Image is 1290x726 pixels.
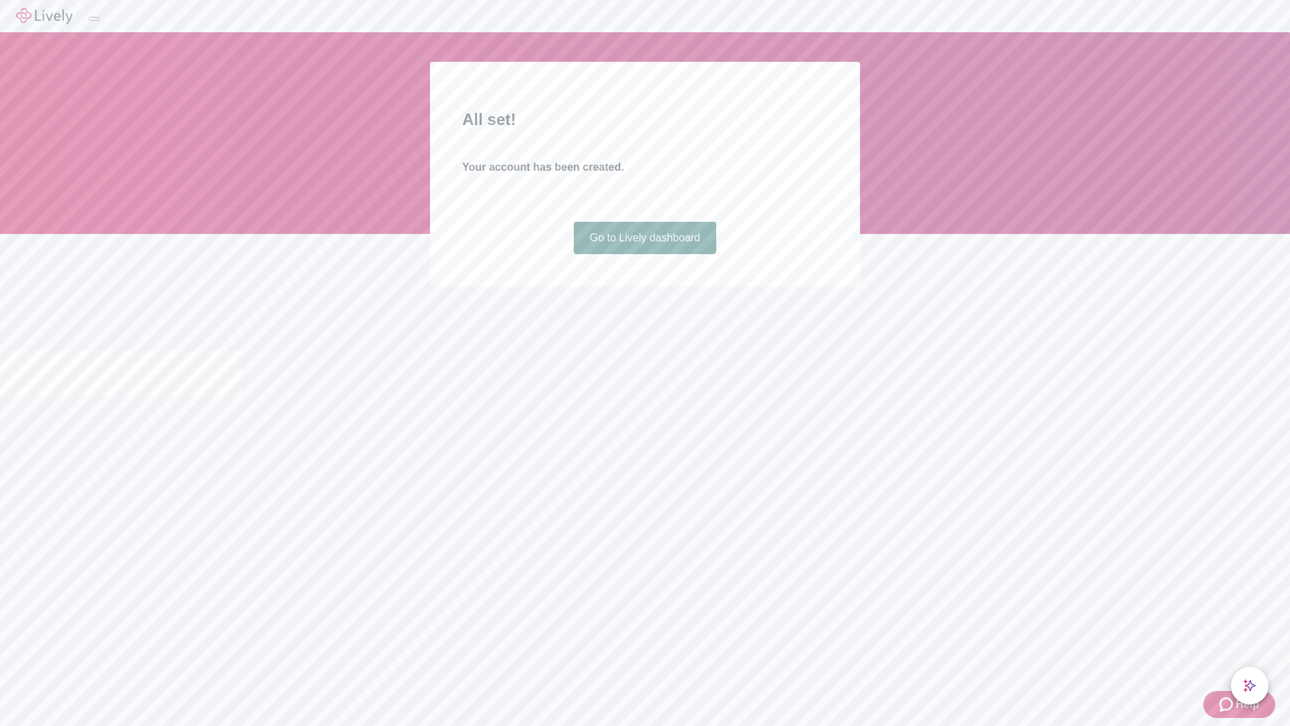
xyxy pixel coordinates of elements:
[89,17,99,21] button: Log out
[1203,691,1275,718] button: Zendesk support iconHelp
[574,222,717,254] a: Go to Lively dashboard
[1243,679,1256,692] svg: Lively AI Assistant
[16,8,73,24] img: Lively
[1231,667,1268,704] button: chat
[462,108,828,132] h2: All set!
[1219,696,1236,713] svg: Zendesk support icon
[1236,696,1259,713] span: Help
[462,159,828,175] h4: Your account has been created.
